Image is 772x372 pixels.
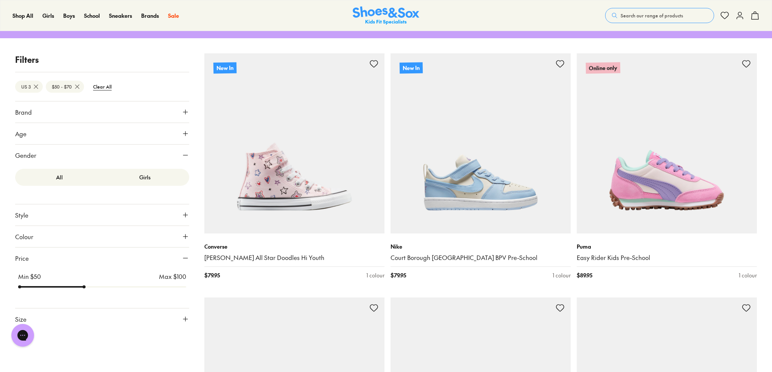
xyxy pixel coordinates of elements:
[102,170,188,184] label: Girls
[204,254,384,262] a: [PERSON_NAME] All Star Doodles Hi Youth
[739,271,757,279] div: 1 colour
[577,254,757,262] a: Easy Rider Kids Pre-School
[577,243,757,251] p: Puma
[15,53,189,66] p: Filters
[12,12,33,19] span: Shop All
[391,254,571,262] a: Court Borough [GEOGRAPHIC_DATA] BPV Pre-School
[204,271,220,279] span: $ 79.95
[586,62,620,74] p: Online only
[15,226,189,247] button: Colour
[204,243,384,251] p: Converse
[553,271,571,279] div: 1 colour
[15,247,189,269] button: Price
[87,80,118,93] btn: Clear All
[109,12,132,20] a: Sneakers
[605,8,714,23] button: Search our range of products
[18,272,41,281] p: Min $ 50
[577,271,592,279] span: $ 89.95
[15,81,43,93] btn: US 3
[15,308,189,330] button: Size
[46,81,84,93] btn: $50 - $70
[168,12,179,20] a: Sale
[42,12,54,19] span: Girls
[63,12,75,19] span: Boys
[159,272,186,281] p: Max $ 100
[577,53,757,233] a: Online only
[353,6,419,25] a: Shoes & Sox
[15,123,189,144] button: Age
[400,62,423,73] p: New In
[84,12,100,19] span: School
[391,243,571,251] p: Nike
[366,271,384,279] div: 1 colour
[17,170,102,184] label: All
[109,12,132,19] span: Sneakers
[15,107,32,117] span: Brand
[391,271,406,279] span: $ 79.95
[8,321,38,349] iframe: Gorgias live chat messenger
[621,12,683,19] span: Search our range of products
[391,53,571,233] a: New In
[15,204,189,226] button: Style
[204,53,384,233] a: New In
[353,6,419,25] img: SNS_Logo_Responsive.svg
[15,210,28,219] span: Style
[15,129,26,138] span: Age
[15,254,29,263] span: Price
[42,12,54,20] a: Girls
[15,145,189,166] button: Gender
[15,101,189,123] button: Brand
[12,12,33,20] a: Shop All
[15,314,26,324] span: Size
[84,12,100,20] a: School
[168,12,179,19] span: Sale
[141,12,159,20] a: Brands
[213,62,237,73] p: New In
[63,12,75,20] a: Boys
[141,12,159,19] span: Brands
[15,232,33,241] span: Colour
[15,151,36,160] span: Gender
